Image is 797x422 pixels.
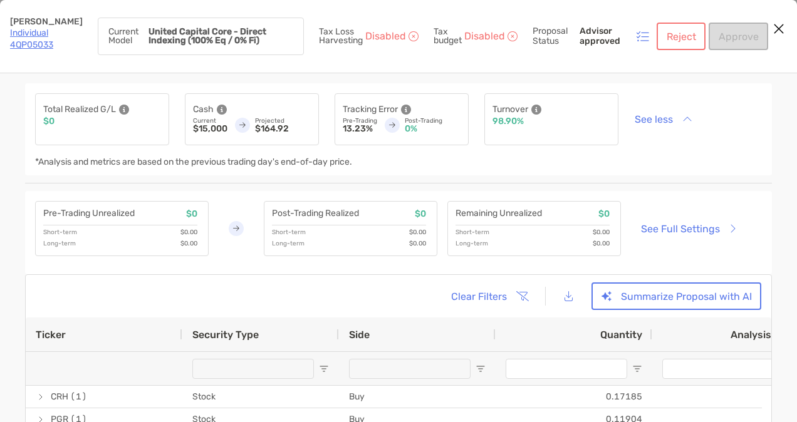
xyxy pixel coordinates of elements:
div: Stock [182,386,339,408]
p: $164.92 [255,125,311,133]
p: Cash [193,101,214,117]
button: Open Filter Menu [476,364,486,374]
p: $0 [415,209,426,219]
span: Side [349,329,370,341]
p: Long-term [456,239,488,248]
p: Short-term [272,228,306,237]
p: Tracking Error [343,101,398,117]
p: Projected [255,117,311,125]
span: Security Type [192,329,259,341]
p: Remaining Unrealized [456,209,542,219]
span: Ticker [36,329,66,341]
button: See less [625,108,702,130]
p: Pre-Trading [343,117,377,125]
strong: United Capital Core - Direct Indexing (100% Eq / 0% Fi) [148,26,266,46]
button: Open Filter Menu [319,364,329,374]
p: $0.00 [180,239,197,248]
button: Reject [657,23,706,50]
p: Long-term [43,239,76,248]
a: Individual 4QP05033 [10,28,53,50]
p: $0.00 [593,228,610,237]
p: $0.00 [409,239,426,248]
button: Open Filter Menu [632,364,642,374]
span: (1) [70,386,87,407]
p: $0.00 [180,228,197,237]
p: 98.90% [492,117,524,126]
p: $0 [43,117,55,126]
p: Short-term [43,228,77,237]
p: $0.00 [593,239,610,248]
p: Disabled [464,32,505,41]
p: [PERSON_NAME] [10,18,83,26]
p: Advisor approved [580,26,633,46]
p: Total Realized G/L [43,101,116,117]
p: Tax Loss Harvesting [319,28,363,45]
button: Summarize Proposal with AI [591,282,761,310]
p: Current [193,117,227,125]
p: Turnover [492,101,528,117]
img: icon status [635,29,650,44]
p: *Analysis and metrics are based on the previous trading day's end-of-day price. [35,158,352,167]
p: $0 [186,209,197,219]
p: Post-Trading [405,117,461,125]
p: Pre-Trading Unrealized [43,209,135,219]
a: See Full Settings [631,218,746,240]
p: $0 [598,209,610,219]
span: CRH [51,386,68,407]
div: Buy [339,386,496,408]
p: Post-Trading Realized [272,209,359,219]
p: Short-term [456,228,489,237]
p: $15,000 [193,125,227,133]
input: Analysis Price Filter Input [662,359,784,379]
p: Current Model [108,28,143,45]
p: Disabled [365,32,406,41]
p: 0% [405,125,461,133]
p: 13.23% [343,125,377,133]
span: Quantity [600,329,642,341]
p: Tax budget [434,28,462,45]
p: Long-term [272,239,305,248]
button: Close modal [769,20,788,39]
button: Clear Filters [441,282,536,310]
div: 0.17185 [496,386,652,408]
p: Proposal Status [533,26,578,46]
p: $0.00 [409,228,426,237]
input: Quantity Filter Input [506,359,627,379]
